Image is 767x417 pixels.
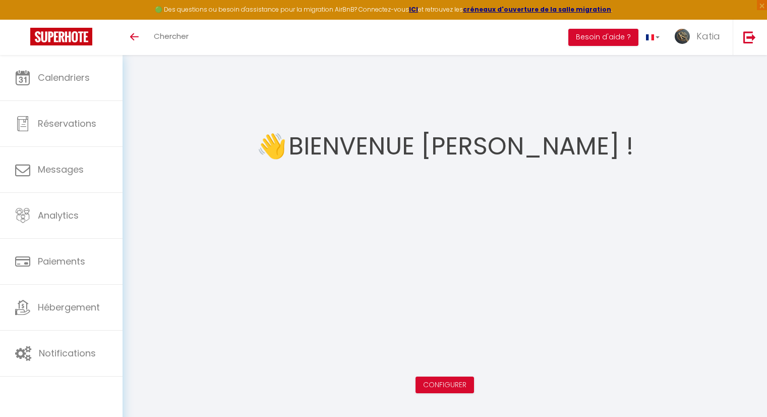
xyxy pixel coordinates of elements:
span: Hébergement [38,301,100,314]
a: Chercher [146,20,196,55]
img: Super Booking [30,28,92,45]
a: ICI [409,5,418,14]
span: Paiements [38,255,85,268]
span: Notifications [39,347,96,359]
span: 👋 [257,127,287,165]
button: Configurer [416,377,474,394]
span: Réservations [38,117,96,130]
span: Chercher [154,31,189,41]
a: Configurer [423,380,466,390]
img: logout [743,31,756,43]
a: créneaux d'ouverture de la salle migration [463,5,611,14]
button: Besoin d'aide ? [568,29,638,46]
iframe: welcome-outil.mov [283,177,606,358]
img: ... [675,29,690,44]
span: Messages [38,163,84,176]
span: Katia [696,30,720,42]
a: ... Katia [667,20,733,55]
h1: Bienvenue [PERSON_NAME] ! [288,116,633,177]
span: Calendriers [38,71,90,84]
span: Analytics [38,209,79,222]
